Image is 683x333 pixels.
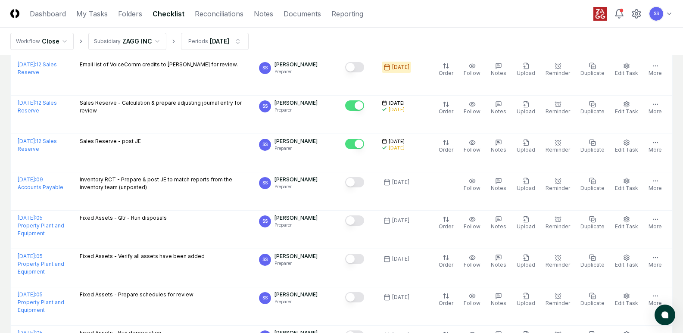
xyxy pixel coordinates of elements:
[515,137,537,156] button: Upload
[274,137,318,145] p: [PERSON_NAME]
[94,37,121,45] div: Subsidiary
[515,291,537,309] button: Upload
[274,291,318,299] p: [PERSON_NAME]
[274,184,318,190] p: Preparer
[345,254,364,264] button: Mark complete
[544,99,572,117] button: Reminder
[345,100,364,111] button: Mark complete
[262,295,268,301] span: SS
[462,291,482,309] button: Follow
[392,63,409,71] div: [DATE]
[464,108,480,115] span: Follow
[580,146,605,153] span: Duplicate
[462,99,482,117] button: Follow
[613,61,640,79] button: Edit Task
[489,137,508,156] button: Notes
[613,137,640,156] button: Edit Task
[462,176,482,194] button: Follow
[153,9,184,19] a: Checklist
[462,61,482,79] button: Follow
[615,146,638,153] span: Edit Task
[580,261,605,268] span: Duplicate
[546,108,570,115] span: Reminder
[274,260,318,267] p: Preparer
[544,137,572,156] button: Reminder
[647,61,664,79] button: More
[76,9,108,19] a: My Tasks
[491,223,506,230] span: Notes
[392,178,409,186] div: [DATE]
[615,108,638,115] span: Edit Task
[580,223,605,230] span: Duplicate
[18,138,36,144] span: [DATE] :
[580,108,605,115] span: Duplicate
[437,214,455,232] button: Order
[437,99,455,117] button: Order
[517,185,535,191] span: Upload
[464,146,480,153] span: Follow
[491,300,506,306] span: Notes
[546,223,570,230] span: Reminder
[647,99,664,117] button: More
[517,300,535,306] span: Upload
[580,185,605,191] span: Duplicate
[262,256,268,263] span: SS
[274,68,318,75] p: Preparer
[18,291,36,298] span: [DATE] :
[18,100,57,114] a: [DATE]:12 Sales Reserve
[464,70,480,76] span: Follow
[515,214,537,232] button: Upload
[462,252,482,271] button: Follow
[274,222,318,228] p: Preparer
[462,214,482,232] button: Follow
[515,99,537,117] button: Upload
[345,292,364,302] button: Mark complete
[615,261,638,268] span: Edit Task
[579,137,606,156] button: Duplicate
[274,99,318,107] p: [PERSON_NAME]
[274,252,318,260] p: [PERSON_NAME]
[274,214,318,222] p: [PERSON_NAME]
[517,261,535,268] span: Upload
[345,62,364,72] button: Mark complete
[262,103,268,109] span: SS
[491,70,506,76] span: Notes
[80,137,141,145] p: Sales Reserve - post JE
[18,176,36,183] span: [DATE] :
[274,299,318,305] p: Preparer
[489,176,508,194] button: Notes
[345,215,364,226] button: Mark complete
[546,70,570,76] span: Reminder
[392,293,409,301] div: [DATE]
[439,108,453,115] span: Order
[615,300,638,306] span: Edit Task
[647,137,664,156] button: More
[439,146,453,153] span: Order
[489,252,508,271] button: Notes
[18,215,36,221] span: [DATE] :
[580,70,605,76] span: Duplicate
[274,176,318,184] p: [PERSON_NAME]
[118,9,142,19] a: Folders
[647,214,664,232] button: More
[593,7,607,21] img: ZAGG logo
[389,138,405,145] span: [DATE]
[647,291,664,309] button: More
[579,214,606,232] button: Duplicate
[18,61,57,75] a: [DATE]:12 Sales Reserve
[392,255,409,263] div: [DATE]
[18,176,63,190] a: [DATE]:09 Accounts Payable
[647,176,664,194] button: More
[392,217,409,224] div: [DATE]
[345,177,364,187] button: Mark complete
[546,300,570,306] span: Reminder
[515,252,537,271] button: Upload
[491,185,506,191] span: Notes
[517,108,535,115] span: Upload
[80,291,193,299] p: Fixed Assets - Prepare schedules for review
[274,107,318,113] p: Preparer
[18,253,64,275] a: [DATE]:05 Property Plant and Equipment
[579,252,606,271] button: Duplicate
[284,9,321,19] a: Documents
[515,176,537,194] button: Upload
